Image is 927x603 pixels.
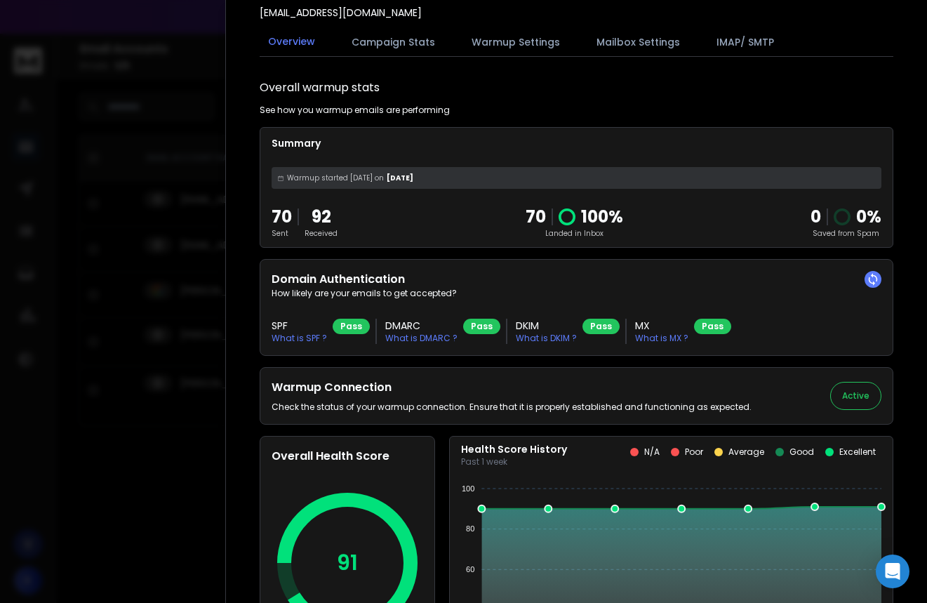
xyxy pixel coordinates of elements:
[694,319,731,334] div: Pass
[287,173,384,183] span: Warmup started [DATE] on
[461,456,567,468] p: Past 1 week
[516,319,577,333] h3: DKIM
[466,524,474,533] tspan: 80
[856,206,881,228] p: 0 %
[260,26,324,58] button: Overview
[708,27,782,58] button: IMAP/ SMTP
[462,484,474,493] tspan: 100
[337,550,358,576] p: 91
[581,206,623,228] p: 100 %
[260,6,422,20] p: [EMAIL_ADDRESS][DOMAIN_NAME]
[272,136,881,150] p: Summary
[811,228,881,239] p: Saved from Spam
[644,446,660,458] p: N/A
[728,446,764,458] p: Average
[463,319,500,334] div: Pass
[272,333,327,344] p: What is SPF ?
[839,446,876,458] p: Excellent
[582,319,620,334] div: Pass
[466,565,474,574] tspan: 60
[272,448,423,465] h2: Overall Health Score
[830,382,881,410] button: Active
[526,206,546,228] p: 70
[343,27,444,58] button: Campaign Stats
[272,206,292,228] p: 70
[333,319,370,334] div: Pass
[516,333,577,344] p: What is DKIM ?
[272,319,327,333] h3: SPF
[272,288,881,299] p: How likely are your emails to get accepted?
[461,442,567,456] p: Health Score History
[272,402,752,413] p: Check the status of your warmup connection. Ensure that it is properly established and functionin...
[385,319,458,333] h3: DMARC
[811,205,821,228] strong: 0
[272,167,881,189] div: [DATE]
[588,27,688,58] button: Mailbox Settings
[272,379,752,396] h2: Warmup Connection
[305,206,338,228] p: 92
[635,333,688,344] p: What is MX ?
[385,333,458,344] p: What is DMARC ?
[260,105,450,116] p: See how you warmup emails are performing
[876,555,909,588] div: Open Intercom Messenger
[526,228,623,239] p: Landed in Inbox
[272,228,292,239] p: Sent
[685,446,703,458] p: Poor
[463,27,568,58] button: Warmup Settings
[260,79,380,96] h1: Overall warmup stats
[272,271,881,288] h2: Domain Authentication
[635,319,688,333] h3: MX
[789,446,814,458] p: Good
[305,228,338,239] p: Received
